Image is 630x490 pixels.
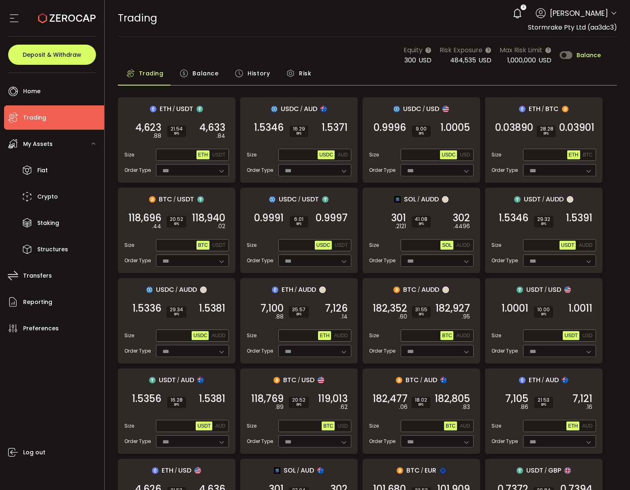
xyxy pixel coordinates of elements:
[254,214,284,222] span: 0.9991
[254,124,284,132] span: 1.5346
[300,105,303,113] em: /
[211,150,227,159] button: USDT
[292,398,305,402] span: 20.52
[332,331,349,340] button: AUDD
[334,333,348,338] span: AUDD
[128,214,161,222] span: 118,696
[153,132,161,140] em: .88
[292,307,305,312] span: 35.57
[399,312,407,321] em: .60
[404,45,423,55] span: Equity
[440,377,447,383] img: aud_portfolio.svg
[424,375,437,385] span: AUD
[211,333,225,338] span: AUDD
[283,375,297,385] span: BTC
[23,112,46,124] span: Trading
[568,304,592,312] span: 1.0011
[279,194,297,204] span: USDC
[440,331,453,340] button: BTC
[325,304,348,312] span: 7,126
[579,242,592,248] span: AUDD
[178,465,191,475] span: USD
[320,106,327,112] img: aud_portfolio.svg
[460,152,470,158] span: USD
[146,287,153,293] img: usdc_portfolio.svg
[442,242,452,248] span: SOL
[152,222,161,231] em: .44
[537,307,550,312] span: 10.00
[177,377,179,384] em: /
[456,333,470,338] span: AUDD
[499,214,528,222] span: 1.5346
[337,423,348,429] span: USD
[374,124,406,132] span: 0.9996
[170,312,183,317] i: BPS
[336,150,349,159] button: AUD
[528,23,617,32] span: Stormrake Pty Ltd (aa3dc3)
[455,241,472,250] button: AUDD
[247,438,273,445] span: Order Type
[537,312,550,317] i: BPS
[318,395,348,403] span: 119,013
[247,167,273,174] span: Order Type
[149,196,156,203] img: btc_portfolio.svg
[406,375,419,385] span: BTC
[491,422,501,430] span: Size
[293,131,305,136] i: BPS
[37,244,68,255] span: Structures
[341,312,348,321] em: .14
[550,8,608,19] span: [PERSON_NAME]
[491,242,501,249] span: Size
[261,304,284,312] span: 7,100
[318,377,324,383] img: usd_portfolio.svg
[23,86,41,97] span: Home
[196,422,212,430] button: USDT
[124,257,151,264] span: Order Type
[540,126,552,131] span: 28.28
[502,304,528,312] span: 1.0001
[417,196,420,203] em: /
[269,196,275,203] img: usdc_portfolio.svg
[491,332,501,339] span: Size
[301,375,314,385] span: USD
[196,150,209,159] button: ETH
[519,106,525,112] img: eth_portfolio.svg
[132,304,161,312] span: 1.5336
[284,465,296,475] span: SOL
[537,217,550,222] span: 29.32
[564,333,578,338] span: USDT
[442,196,448,203] img: zuPXiwguUFiBOIQyqLOiXsnnNitlx7q4LCwEbLHADjIpTka+Lip0HH8D0VTrd02z+wEAAAAASUVORK5CYII=
[319,152,333,158] span: USDC
[124,438,151,445] span: Order Type
[196,106,203,112] img: usdt_portfolio.svg
[132,395,161,403] span: 1.5356
[159,375,176,385] span: USDT
[175,467,177,474] em: /
[415,222,427,227] i: BPS
[23,270,52,282] span: Transfers
[373,395,408,403] span: 182,477
[403,104,421,114] span: USDC
[282,285,293,295] span: ETH
[462,403,470,411] em: .83
[526,285,543,295] span: USDT
[545,104,559,114] span: BTC
[369,332,379,339] span: Size
[200,287,207,293] img: zuPXiwguUFiBOIQyqLOiXsnnNitlx7q4LCwEbLHADjIpTka+Lip0HH8D0VTrd02z+wEAAAAASUVORK5CYII=
[322,422,335,430] button: BTC
[301,465,314,475] span: AUD
[369,347,395,355] span: Order Type
[404,56,416,65] span: 300
[545,286,547,293] em: /
[317,467,324,474] img: aud_portfolio.svg
[275,312,284,321] em: .88
[335,242,348,248] span: USDT
[281,104,299,114] span: USDC
[247,151,256,158] span: Size
[217,222,225,231] em: .02
[442,106,449,112] img: usd_portfolio.svg
[295,286,297,293] em: /
[436,304,470,312] span: 182,927
[197,196,204,203] img: usdt_portfolio.svg
[546,194,564,204] span: AUDD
